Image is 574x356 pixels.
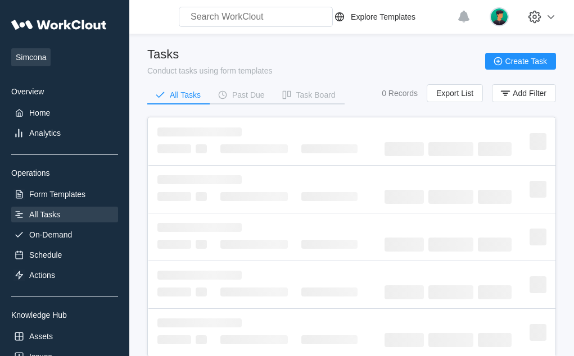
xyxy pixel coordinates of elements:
span: ‌ [301,287,358,296]
span: ‌ [220,287,288,296]
a: Schedule [11,247,118,263]
div: Operations [11,168,118,177]
div: Knowledge Hub [11,311,118,320]
span: ‌ [301,335,358,344]
span: ‌ [196,287,207,296]
span: ‌ [385,238,424,252]
a: Assets [11,328,118,344]
button: Past Due [210,86,274,103]
span: ‌ [428,285,473,299]
span: ‌ [196,144,207,153]
a: Actions [11,267,118,283]
span: ‌ [385,190,424,204]
div: All Tasks [170,91,201,99]
span: ‌ [157,240,191,249]
div: Overview [11,87,118,96]
span: ‌ [530,133,546,150]
span: ‌ [157,175,242,184]
a: Explore Templates [333,10,451,24]
a: Home [11,105,118,121]
span: ‌ [385,142,424,156]
a: On-Demand [11,227,118,243]
button: All Tasks [147,86,210,103]
button: Export List [427,84,483,102]
div: Actions [29,271,55,280]
button: Add Filter [492,84,556,102]
div: Schedule [29,250,62,259]
span: ‌ [157,318,242,327]
input: Search WorkClout [179,7,333,27]
span: ‌ [385,285,424,299]
span: ‌ [478,285,512,299]
span: ‌ [301,144,358,153]
span: ‌ [157,192,191,201]
div: All Tasks [29,210,60,219]
div: Conduct tasks using form templates [147,66,273,75]
span: ‌ [301,192,358,201]
span: ‌ [530,181,546,198]
span: ‌ [478,333,512,347]
div: Past Due [232,91,265,99]
button: Task Board [274,86,345,103]
div: Tasks [147,47,273,62]
span: ‌ [220,144,288,153]
span: Add Filter [513,89,546,97]
span: ‌ [530,324,546,341]
span: ‌ [478,238,512,252]
span: ‌ [428,333,473,347]
a: Analytics [11,125,118,141]
div: Form Templates [29,190,85,199]
span: ‌ [196,335,207,344]
span: ‌ [157,127,242,136]
span: ‌ [385,333,424,347]
div: On-Demand [29,230,72,239]
span: ‌ [220,192,288,201]
span: ‌ [220,240,288,249]
div: Task Board [296,91,336,99]
a: Form Templates [11,186,118,202]
span: ‌ [157,335,191,344]
button: Create Task [485,53,556,70]
span: ‌ [157,144,191,153]
span: ‌ [428,142,473,156]
div: 0 Records [382,89,418,98]
span: Simcona [11,48,51,66]
span: ‌ [428,190,473,204]
span: ‌ [478,190,512,204]
div: Explore Templates [351,12,415,21]
span: ‌ [157,271,242,280]
span: ‌ [157,287,191,296]
span: ‌ [530,276,546,293]
span: Export List [436,89,473,97]
span: ‌ [530,229,546,245]
span: ‌ [428,238,473,252]
span: ‌ [301,240,358,249]
span: Create Task [505,57,547,65]
span: ‌ [196,240,207,249]
a: All Tasks [11,207,118,222]
div: Analytics [29,129,61,138]
img: user.png [490,7,509,26]
span: ‌ [157,223,242,232]
span: ‌ [220,335,288,344]
span: ‌ [196,192,207,201]
div: Home [29,108,50,117]
span: ‌ [478,142,512,156]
